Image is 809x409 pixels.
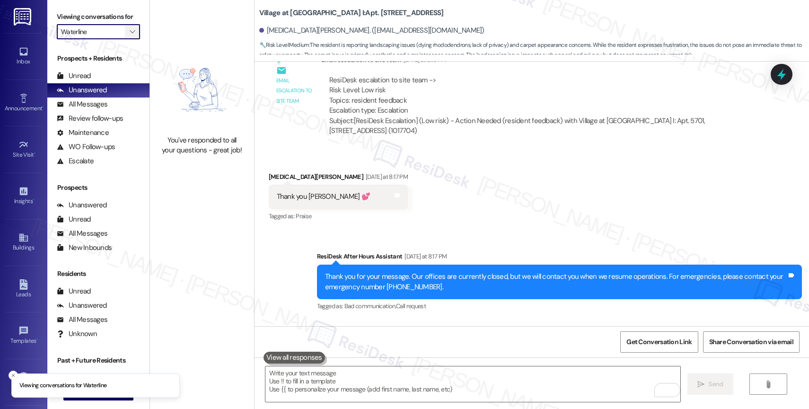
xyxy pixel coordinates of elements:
[57,243,112,253] div: New Inbounds
[42,104,44,110] span: •
[5,183,43,209] a: Insights •
[276,76,313,106] div: Email escalation to site team
[14,8,33,26] img: ResiDesk Logo
[259,41,309,49] strong: 🔧 Risk Level: Medium
[325,272,787,292] div: Thank you for your message. Our offices are currently closed, but we will contact you when we res...
[19,382,107,390] p: Viewing conversations for Waterline
[61,24,125,39] input: All communities
[277,192,370,202] div: Thank you [PERSON_NAME] 💕
[396,302,426,310] span: Call request
[57,85,107,95] div: Unanswered
[765,381,772,388] i: 
[709,337,793,347] span: Share Conversation via email
[687,373,733,395] button: Send
[57,229,107,239] div: All Messages
[5,369,43,395] a: Account
[402,251,447,261] div: [DATE] at 8:17 PM
[317,251,802,265] div: ResiDesk After Hours Assistant
[344,302,396,310] span: Bad communication ,
[130,28,135,36] i: 
[160,135,244,156] div: You've responded to all your questions - great job!
[708,379,723,389] span: Send
[259,8,444,18] b: Village at [GEOGRAPHIC_DATA] I: Apt. [STREET_ADDRESS]
[321,55,754,68] div: Email escalation to site team
[47,269,149,279] div: Residents
[47,356,149,365] div: Past + Future Residents
[57,156,94,166] div: Escalate
[329,75,746,116] div: ResiDesk escalation to site team -> Risk Level: Low risk Topics: resident feedback Escalation typ...
[9,371,18,380] button: Close toast
[57,286,91,296] div: Unread
[363,172,408,182] div: [DATE] at 8:17 PM
[47,53,149,63] div: Prospects + Residents
[620,331,698,353] button: Get Conversation Link
[5,323,43,348] a: Templates •
[57,142,115,152] div: WO Follow-ups
[57,301,107,311] div: Unanswered
[269,209,408,223] div: Tagged as:
[259,40,809,61] span: : The resident is reporting landscaping issues (dying rhododendrons, lack of privacy) and carpet ...
[36,336,38,343] span: •
[296,212,311,220] span: Praise
[5,276,43,302] a: Leads
[265,366,680,402] textarea: To enrich screen reader interactions, please activate Accessibility in Grammarly extension settings
[703,331,800,353] button: Share Conversation via email
[329,116,746,136] div: Subject: [ResiDesk Escalation] (Low risk) - Action Needed (resident feedback) with Village at [GE...
[57,329,97,339] div: Unknown
[34,150,35,157] span: •
[259,26,484,36] div: [MEDICAL_DATA][PERSON_NAME]. ([EMAIL_ADDRESS][DOMAIN_NAME])
[57,214,91,224] div: Unread
[697,381,704,388] i: 
[269,172,408,185] div: [MEDICAL_DATA][PERSON_NAME]
[5,230,43,255] a: Buildings
[317,299,802,313] div: Tagged as:
[5,137,43,162] a: Site Visit •
[57,315,107,325] div: All Messages
[33,196,34,203] span: •
[160,49,244,131] img: empty-state
[57,114,123,124] div: Review follow-ups
[626,337,692,347] span: Get Conversation Link
[5,44,43,69] a: Inbox
[47,183,149,193] div: Prospects
[57,71,91,81] div: Unread
[57,128,109,138] div: Maintenance
[57,200,107,210] div: Unanswered
[57,99,107,109] div: All Messages
[57,9,140,24] label: Viewing conversations for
